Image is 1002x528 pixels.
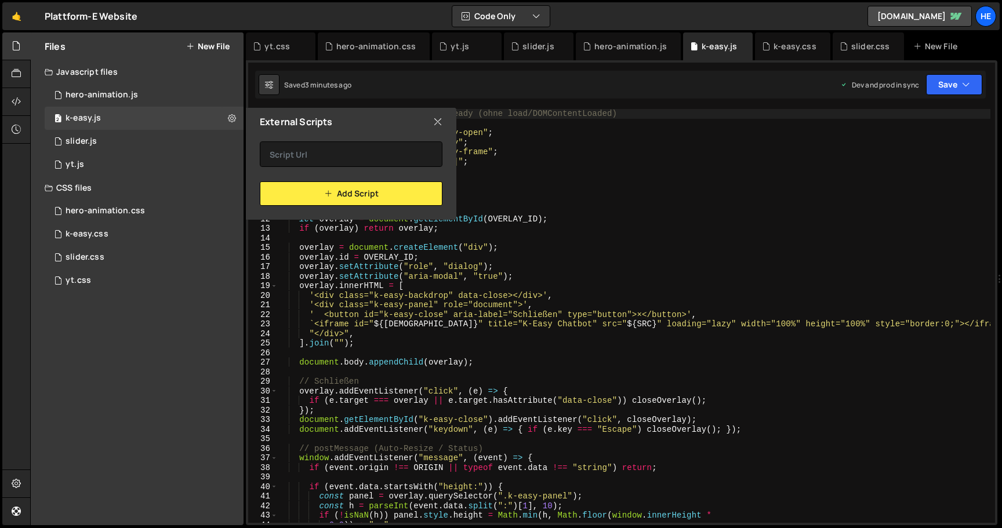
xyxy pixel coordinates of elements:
div: 13946/35478.js [45,83,244,107]
div: 22 [248,310,278,320]
div: 18 [248,272,278,282]
div: 15 [248,243,278,253]
div: 24 [248,329,278,339]
div: hero-animation.js [594,41,667,52]
div: hero-animation.css [336,41,416,52]
div: 32 [248,406,278,416]
div: 37 [248,453,278,463]
div: 29 [248,377,278,387]
div: 28 [248,367,278,377]
div: k-easy.js [45,107,244,130]
div: 36 [248,444,278,454]
div: Plattform-E Website [45,9,137,23]
div: 35 [248,434,278,444]
div: 14 [248,234,278,243]
div: hero-animation.css [66,206,145,216]
div: Dev and prod in sync [840,80,919,90]
div: k-easy.css [45,223,244,246]
div: 33 [248,415,278,425]
div: 41 [248,491,278,501]
div: 26 [248,348,278,358]
div: k-easy.js [66,113,101,123]
div: yt.js [66,159,84,170]
div: Javascript files [31,60,244,83]
div: k-easy.css [774,41,816,52]
div: 25 [248,338,278,348]
div: 27 [248,358,278,367]
div: 23 [248,319,278,329]
div: New File [913,41,962,52]
h2: Files [45,40,66,53]
a: he [975,6,996,27]
div: slider.js [522,41,554,52]
button: Save [926,74,982,95]
div: 21 [248,300,278,310]
div: 31 [248,396,278,406]
a: 🤙 [2,2,31,30]
div: hero-animation.js [66,90,138,100]
div: yt.js [451,41,469,52]
div: slider.js [66,136,97,147]
span: 2 [55,115,61,124]
div: CSS files [31,176,244,199]
a: [DOMAIN_NAME] [867,6,972,27]
div: slider.css [851,41,890,52]
div: 3 minutes ago [305,80,351,90]
div: 38 [248,463,278,473]
div: yt.css [264,41,290,52]
div: 13946/35481.css [45,199,244,223]
div: slider.css [66,252,104,263]
div: 20 [248,291,278,301]
div: yt.css [66,275,91,286]
div: Saved [284,80,351,90]
input: Script Url [260,141,442,167]
div: yt.css [45,269,244,292]
button: New File [186,42,230,51]
div: 34 [248,425,278,435]
div: 16 [248,253,278,263]
div: slider.js [45,130,244,153]
div: 30 [248,387,278,396]
div: slider.css [45,246,244,269]
h2: External Scripts [260,115,333,128]
div: k-easy.css [66,229,108,239]
div: 40 [248,482,278,492]
button: Code Only [452,6,550,27]
div: 43 [248,511,278,520]
div: yt.js [45,153,244,176]
div: 17 [248,262,278,272]
div: 39 [248,472,278,482]
div: 42 [248,501,278,511]
div: 13 [248,224,278,234]
div: 19 [248,281,278,291]
div: k-easy.js [702,41,737,52]
button: Add Script [260,181,442,206]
